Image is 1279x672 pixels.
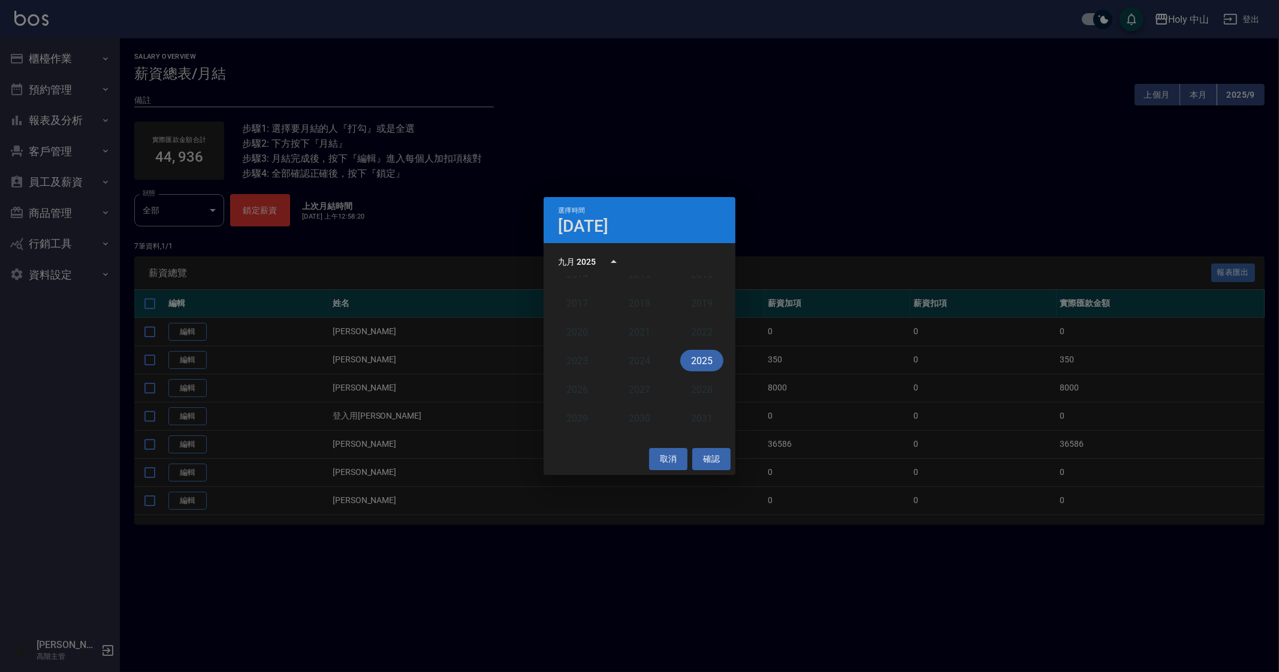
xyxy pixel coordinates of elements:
[556,379,599,400] button: 2026
[599,247,628,276] button: year view is open, switch to calendar view
[556,321,599,343] button: 2020
[618,436,661,458] button: 2033
[556,407,599,429] button: 2029
[618,379,661,400] button: 2027
[680,350,723,371] button: 2025
[680,436,723,458] button: 2034
[680,321,723,343] button: 2022
[680,407,723,429] button: 2031
[618,321,661,343] button: 2021
[680,292,723,314] button: 2019
[558,219,608,234] h4: [DATE]
[618,292,661,314] button: 2018
[618,350,661,371] button: 2024
[680,379,723,400] button: 2028
[556,350,599,371] button: 2023
[692,448,731,470] button: 確認
[558,207,585,214] span: 選擇時間
[556,292,599,314] button: 2017
[618,407,661,429] button: 2030
[556,436,599,458] button: 2032
[649,448,687,470] button: 取消
[558,256,596,268] div: 九月 2025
